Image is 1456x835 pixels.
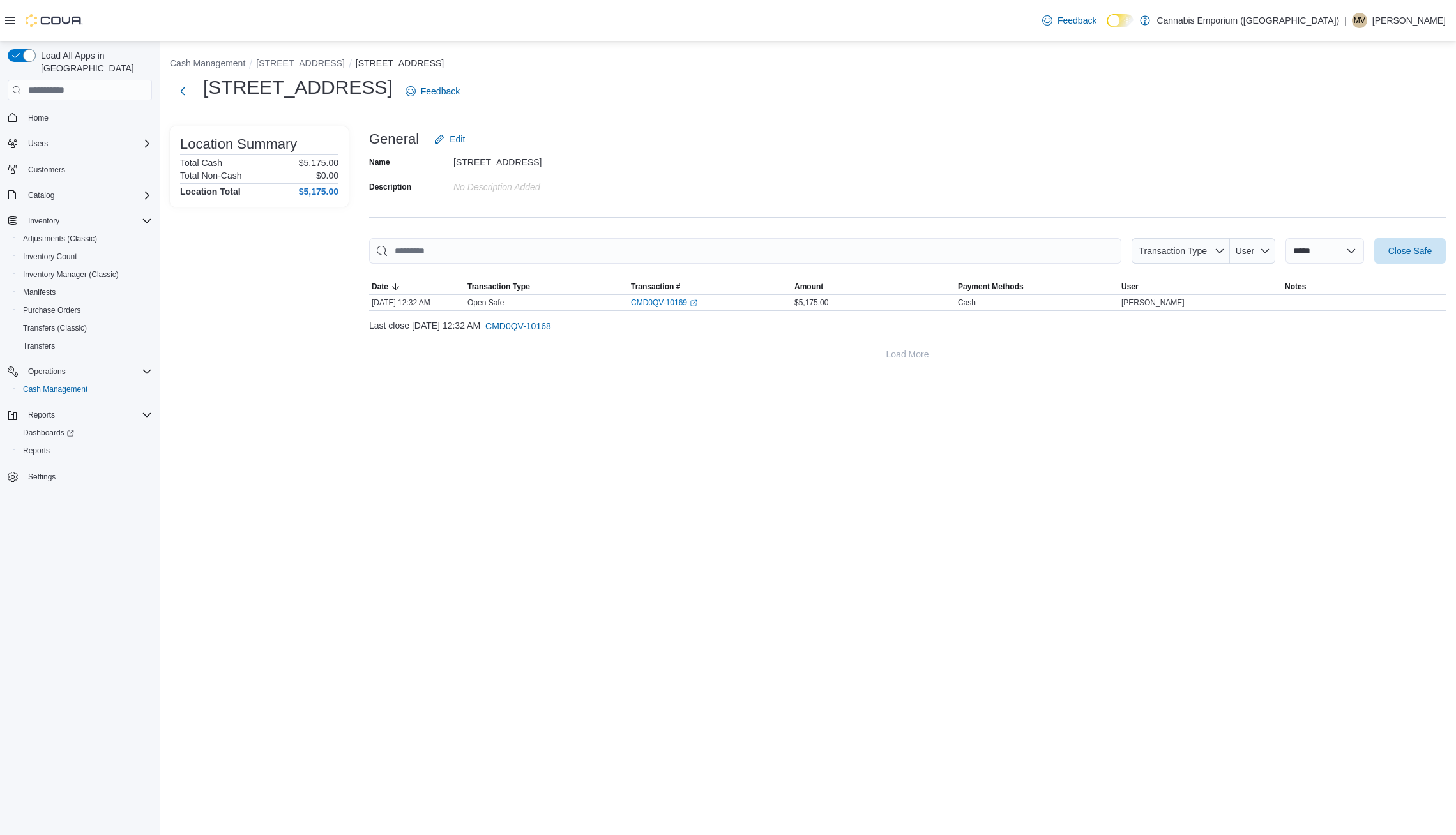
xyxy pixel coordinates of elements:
[18,285,61,300] a: Manifests
[18,338,152,354] span: Transfers
[23,269,119,280] span: Inventory Manager (Classic)
[23,234,97,244] span: Adjustments (Classic)
[1372,13,1446,28] p: [PERSON_NAME]
[1354,13,1365,28] span: MV
[1285,282,1306,292] span: Notes
[18,267,152,282] span: Inventory Manager (Classic)
[1236,246,1255,256] span: User
[794,297,828,308] span: $5,175.00
[23,341,55,351] span: Transfers
[23,407,60,423] button: Reports
[28,472,56,482] span: Settings
[3,108,157,126] button: Home
[28,139,48,149] span: Users
[23,364,71,379] button: Operations
[1121,282,1139,292] span: User
[369,157,390,167] label: Name
[23,407,152,423] span: Reports
[23,213,152,229] span: Inventory
[13,266,157,283] button: Inventory Manager (Classic)
[13,380,157,398] button: Cash Management
[369,295,465,310] div: [DATE] 12:32 AM
[1107,27,1107,28] span: Dark Mode
[23,162,70,177] a: Customers
[1037,8,1102,33] a: Feedback
[369,238,1121,264] input: This is a search bar. As you type, the results lower in the page will automatically filter.
[1119,279,1282,294] button: User
[180,170,242,181] h6: Total Non-Cash
[18,443,55,458] a: Reports
[1058,14,1096,27] span: Feedback
[465,279,628,294] button: Transaction Type
[1132,238,1230,264] button: Transaction Type
[23,252,77,262] span: Inventory Count
[18,303,86,318] a: Purchase Orders
[3,212,157,230] button: Inventory
[18,249,82,264] a: Inventory Count
[1352,13,1367,28] div: Michael Valentin
[18,231,102,246] a: Adjustments (Classic)
[356,58,444,68] button: [STREET_ADDRESS]
[3,186,157,204] button: Catalog
[18,425,152,440] span: Dashboards
[18,338,60,354] a: Transfers
[170,58,245,68] button: Cash Management
[28,113,49,123] span: Home
[369,342,1446,367] button: Load More
[18,231,152,246] span: Adjustments (Classic)
[316,170,338,181] p: $0.00
[28,366,66,377] span: Operations
[690,299,697,307] svg: External link
[180,186,241,197] h4: Location Total
[13,230,157,248] button: Adjustments (Classic)
[23,469,61,485] a: Settings
[23,323,87,333] span: Transfers (Classic)
[958,297,976,308] div: Cash
[256,58,344,68] button: [STREET_ADDRESS]
[28,216,59,226] span: Inventory
[23,109,152,125] span: Home
[18,303,152,318] span: Purchase Orders
[18,320,152,336] span: Transfers (Classic)
[23,287,56,297] span: Manifests
[18,382,152,397] span: Cash Management
[631,282,680,292] span: Transaction #
[13,442,157,460] button: Reports
[1156,13,1339,28] p: Cannabis Emporium ([GEOGRAPHIC_DATA])
[400,79,465,104] a: Feedback
[3,467,157,486] button: Settings
[421,85,460,98] span: Feedback
[13,283,157,301] button: Manifests
[299,158,338,168] p: $5,175.00
[23,136,53,151] button: Users
[18,267,124,282] a: Inventory Manager (Classic)
[467,282,530,292] span: Transaction Type
[372,282,388,292] span: Date
[485,320,551,333] span: CMD0QV-10168
[450,133,465,146] span: Edit
[18,320,92,336] a: Transfers (Classic)
[3,160,157,179] button: Customers
[23,364,152,379] span: Operations
[18,249,152,264] span: Inventory Count
[18,382,93,397] a: Cash Management
[18,425,79,440] a: Dashboards
[453,152,625,167] div: [STREET_ADDRESS]
[958,282,1024,292] span: Payment Methods
[23,213,64,229] button: Inventory
[170,79,195,104] button: Next
[3,406,157,424] button: Reports
[180,158,222,168] h6: Total Cash
[1388,244,1432,257] span: Close Safe
[13,337,157,355] button: Transfers
[8,103,152,519] nav: Complex example
[23,110,54,126] a: Home
[13,319,157,337] button: Transfers (Classic)
[28,410,55,420] span: Reports
[28,190,54,200] span: Catalog
[631,297,697,308] a: CMD0QV-10169External link
[1374,238,1446,264] button: Close Safe
[36,49,152,75] span: Load All Apps in [GEOGRAPHIC_DATA]
[299,186,338,197] h4: $5,175.00
[170,57,1446,72] nav: An example of EuiBreadcrumbs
